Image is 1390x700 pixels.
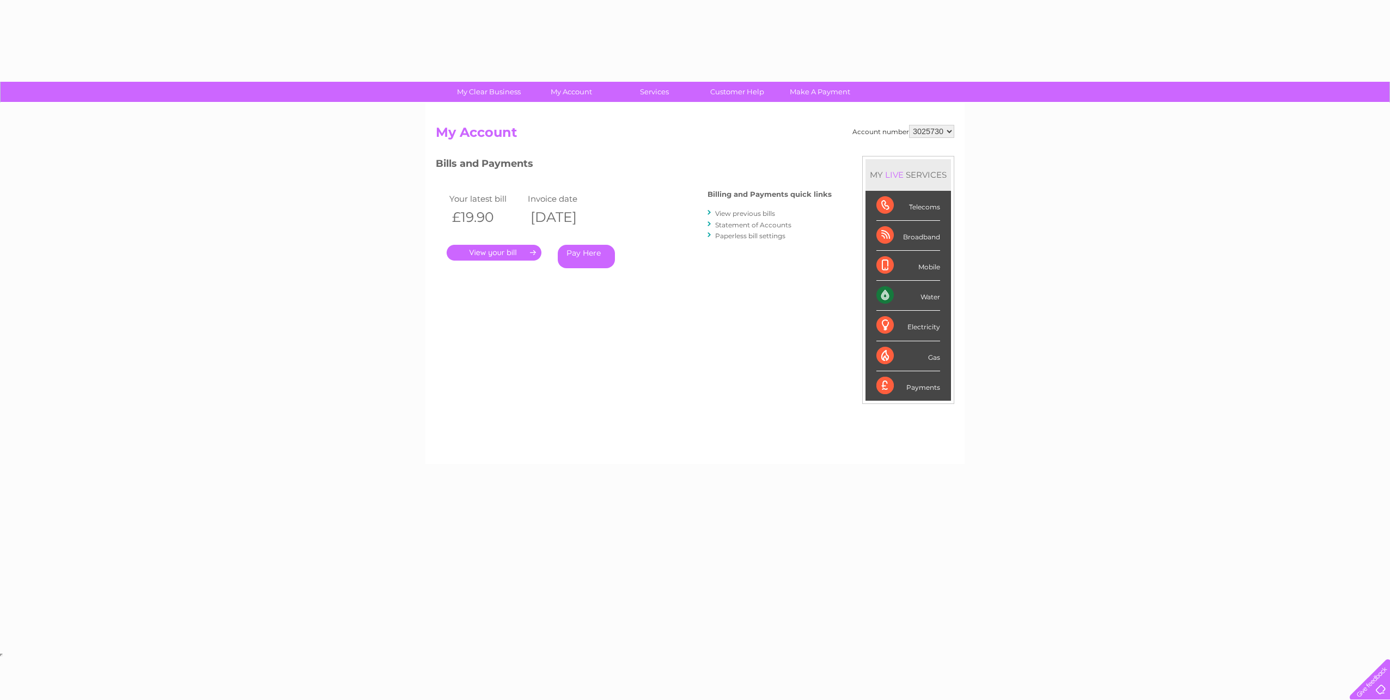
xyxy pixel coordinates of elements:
div: Broadband [876,221,940,251]
div: Payments [876,371,940,401]
div: Telecoms [876,191,940,221]
div: MY SERVICES [865,159,951,190]
th: £19.90 [447,206,525,228]
td: Your latest bill [447,191,525,206]
th: [DATE] [525,206,603,228]
a: Make A Payment [775,82,865,102]
div: Account number [852,125,954,138]
h2: My Account [436,125,954,146]
a: My Account [527,82,617,102]
div: Mobile [876,251,940,281]
td: Invoice date [525,191,603,206]
div: Water [876,281,940,311]
a: . [447,245,541,261]
div: Electricity [876,311,940,341]
a: Pay Here [558,245,615,268]
a: Paperless bill settings [715,232,785,240]
a: My Clear Business [444,82,534,102]
div: LIVE [883,170,906,180]
h3: Bills and Payments [436,156,832,175]
a: View previous bills [715,209,775,218]
h4: Billing and Payments quick links [708,190,832,198]
a: Customer Help [692,82,782,102]
div: Gas [876,341,940,371]
a: Statement of Accounts [715,221,791,229]
a: Services [609,82,699,102]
